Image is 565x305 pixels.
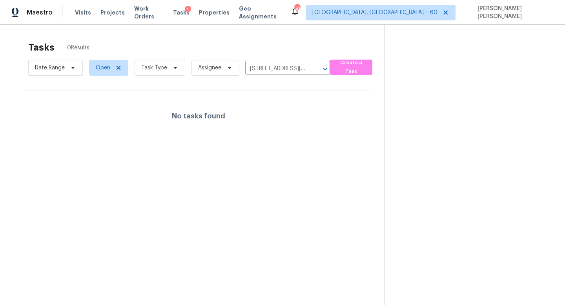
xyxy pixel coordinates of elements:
[245,63,308,75] input: Search by address
[67,44,89,52] span: 0 Results
[173,10,190,15] span: Tasks
[172,112,225,120] h4: No tasks found
[185,6,191,14] div: 1
[141,64,167,72] span: Task Type
[134,5,164,20] span: Work Orders
[199,9,230,16] span: Properties
[294,5,300,13] div: 588
[334,58,368,76] span: Create a Task
[474,5,553,20] span: [PERSON_NAME] [PERSON_NAME]
[96,64,110,72] span: Open
[27,9,53,16] span: Maestro
[75,9,91,16] span: Visits
[35,64,65,72] span: Date Range
[320,64,331,74] button: Open
[100,9,125,16] span: Projects
[312,9,437,16] span: [GEOGRAPHIC_DATA], [GEOGRAPHIC_DATA] + 60
[28,44,55,51] h2: Tasks
[198,64,221,72] span: Assignee
[330,60,372,75] button: Create a Task
[239,5,281,20] span: Geo Assignments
